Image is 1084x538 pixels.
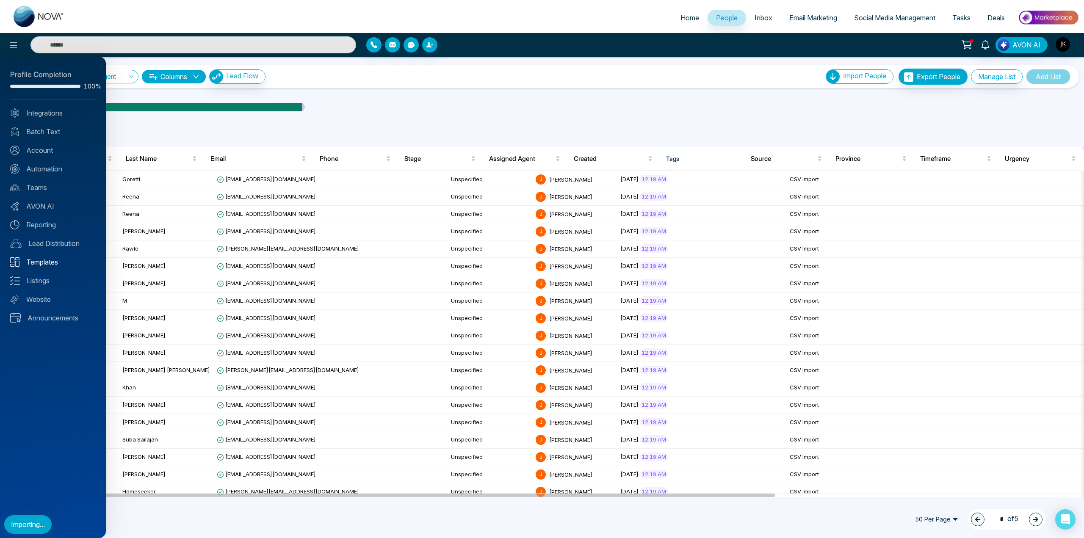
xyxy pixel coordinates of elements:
[10,238,96,248] a: Lead Distribution
[10,313,21,323] img: announcements.svg
[10,257,96,267] a: Templates
[1055,509,1076,530] div: Open Intercom Messenger
[10,69,96,80] div: Profile Completion
[10,294,96,304] a: Website
[10,276,20,285] img: Listings.svg
[10,220,96,230] a: Reporting
[10,295,19,304] img: Website.svg
[10,201,19,211] img: Avon-AI.svg
[10,164,19,174] img: Automation.svg
[10,164,96,174] a: Automation
[10,145,96,155] a: Account
[10,108,96,118] a: Integrations
[10,146,19,155] img: Account.svg
[11,519,45,530] p: Importing...
[10,257,19,267] img: Templates.svg
[10,201,96,211] a: AVON AI
[10,220,19,229] img: Reporting.svg
[10,183,19,192] img: team.svg
[10,108,19,118] img: Integrated.svg
[10,127,19,136] img: batch_text_white.png
[84,83,96,89] span: 100%
[10,239,22,248] img: Lead-dist.svg
[10,313,96,323] a: Announcements
[10,182,96,193] a: Teams
[10,127,96,137] a: Batch Text
[10,276,96,286] a: Listings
